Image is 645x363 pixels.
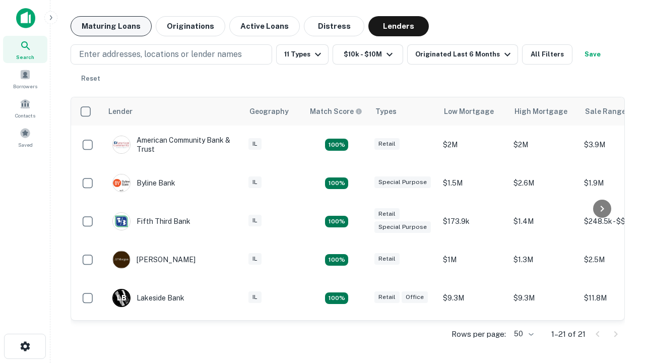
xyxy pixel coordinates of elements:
div: Types [375,105,397,117]
div: High Mortgage [514,105,567,117]
div: Lender [108,105,133,117]
div: Retail [374,138,400,150]
div: IL [248,138,262,150]
div: Originated Last 6 Months [415,48,513,60]
td: $173.9k [438,202,508,240]
td: $9.3M [508,279,579,317]
div: Byline Bank [112,174,175,192]
p: Enter addresses, locations or lender names [79,48,242,60]
div: Geography [249,105,289,117]
td: $1.4M [508,202,579,240]
th: Lender [102,97,243,126]
div: IL [248,176,262,188]
div: Special Purpose [374,176,431,188]
iframe: Chat Widget [595,282,645,331]
span: Borrowers [13,82,37,90]
div: Capitalize uses an advanced AI algorithm to match your search with the best lender. The match sco... [310,106,362,117]
button: Originations [156,16,225,36]
div: [PERSON_NAME] [112,251,196,269]
div: IL [248,215,262,226]
th: Types [369,97,438,126]
img: capitalize-icon.png [16,8,35,28]
div: Matching Properties: 3, hasApolloMatch: undefined [325,292,348,305]
a: Contacts [3,94,47,122]
img: picture [113,251,130,268]
button: All Filters [522,44,572,65]
span: Saved [18,141,33,149]
p: Rows per page: [451,328,506,340]
button: Save your search to get updates of matches that match your search criteria. [576,44,609,65]
button: Active Loans [229,16,300,36]
div: American Community Bank & Trust [112,136,233,154]
img: picture [113,174,130,192]
div: Low Mortgage [444,105,494,117]
div: Special Purpose [374,221,431,233]
div: Matching Properties: 2, hasApolloMatch: undefined [325,139,348,151]
th: Low Mortgage [438,97,508,126]
button: Distress [304,16,364,36]
td: $2.6M [508,164,579,202]
a: Saved [3,124,47,151]
div: IL [248,253,262,265]
th: Capitalize uses an advanced AI algorithm to match your search with the best lender. The match sco... [304,97,369,126]
a: Search [3,36,47,63]
button: $10k - $10M [333,44,403,65]
button: Lenders [368,16,429,36]
div: Matching Properties: 2, hasApolloMatch: undefined [325,254,348,266]
div: Retail [374,291,400,303]
div: IL [248,291,262,303]
p: L B [117,293,126,304]
img: picture [113,213,130,230]
img: picture [113,136,130,153]
button: Reset [75,69,107,89]
div: Retail [374,208,400,220]
div: 50 [510,327,535,341]
a: Borrowers [3,65,47,92]
div: Matching Properties: 3, hasApolloMatch: undefined [325,177,348,190]
td: $2M [508,126,579,164]
td: $1.3M [508,240,579,279]
button: 11 Types [276,44,329,65]
th: Geography [243,97,304,126]
td: $7M [508,317,579,355]
div: Fifth Third Bank [112,212,190,230]
td: $2.7M [438,317,508,355]
div: Matching Properties: 2, hasApolloMatch: undefined [325,216,348,228]
td: $1.5M [438,164,508,202]
button: Maturing Loans [71,16,152,36]
div: Lakeside Bank [112,289,184,307]
h6: Match Score [310,106,360,117]
span: Search [16,53,34,61]
div: Office [402,291,428,303]
p: 1–21 of 21 [551,328,586,340]
td: $2M [438,126,508,164]
span: Contacts [15,111,35,119]
button: Originated Last 6 Months [407,44,518,65]
td: $9.3M [438,279,508,317]
td: $1M [438,240,508,279]
div: Retail [374,253,400,265]
button: Enter addresses, locations or lender names [71,44,272,65]
div: Sale Range [585,105,626,117]
th: High Mortgage [508,97,579,126]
